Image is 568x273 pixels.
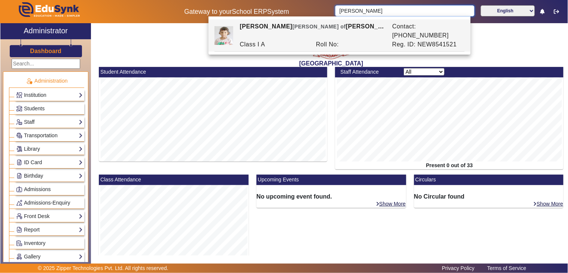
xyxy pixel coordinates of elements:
[12,59,80,69] input: Search...
[16,200,22,206] img: Behavior-reports.png
[16,240,22,246] img: Inventory.png
[414,175,564,185] mat-card-header: Circulars
[24,186,51,192] span: Admissions
[335,5,474,16] input: Search
[30,47,61,55] h3: Dashboard
[438,263,479,273] a: Privacy Policy
[16,239,83,248] a: Inventory
[236,40,312,49] div: Class I A
[292,24,346,30] span: [PERSON_NAME] of
[38,264,168,272] p: © 2025 Zipper Technologies Pvt. Ltd. All rights reserved.
[99,67,327,77] mat-card-header: Student Attendance
[232,8,267,15] span: School ERP
[312,40,389,49] div: Roll No:
[335,162,564,169] div: Present 0 out of 33
[337,68,400,76] div: Staff Attendance
[24,105,45,111] span: Students
[146,8,327,16] h5: Gateway to your System
[376,200,406,207] a: Show More
[16,106,22,111] img: Students.png
[484,263,530,273] a: Terms of Service
[16,185,83,194] a: Admissions
[533,200,564,207] a: Show More
[24,26,68,35] h2: Administrator
[24,240,46,246] span: Inventory
[16,104,83,113] a: Students
[0,23,91,39] a: Administrator
[388,40,465,49] div: Reg. ID: NEW8541521
[414,193,564,200] h6: No Circular found
[215,26,233,45] img: 14171466-8d7f-4b00-b11d-d5b157ed4d0c
[236,22,388,40] div: [PERSON_NAME] [PERSON_NAME] [PERSON_NAME]
[99,175,249,185] mat-card-header: Class Attendance
[9,77,84,85] p: Administration
[24,200,70,206] span: Admissions-Enquiry
[30,47,62,55] a: Dashboard
[256,175,406,185] mat-card-header: Upcoming Events
[16,187,22,192] img: Admissions.png
[256,193,406,200] h6: No upcoming event found.
[95,60,568,67] h2: [GEOGRAPHIC_DATA]
[26,78,33,85] img: Administration.png
[16,199,83,207] a: Admissions-Enquiry
[388,22,465,40] div: Contact: [PHONE_NUMBER]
